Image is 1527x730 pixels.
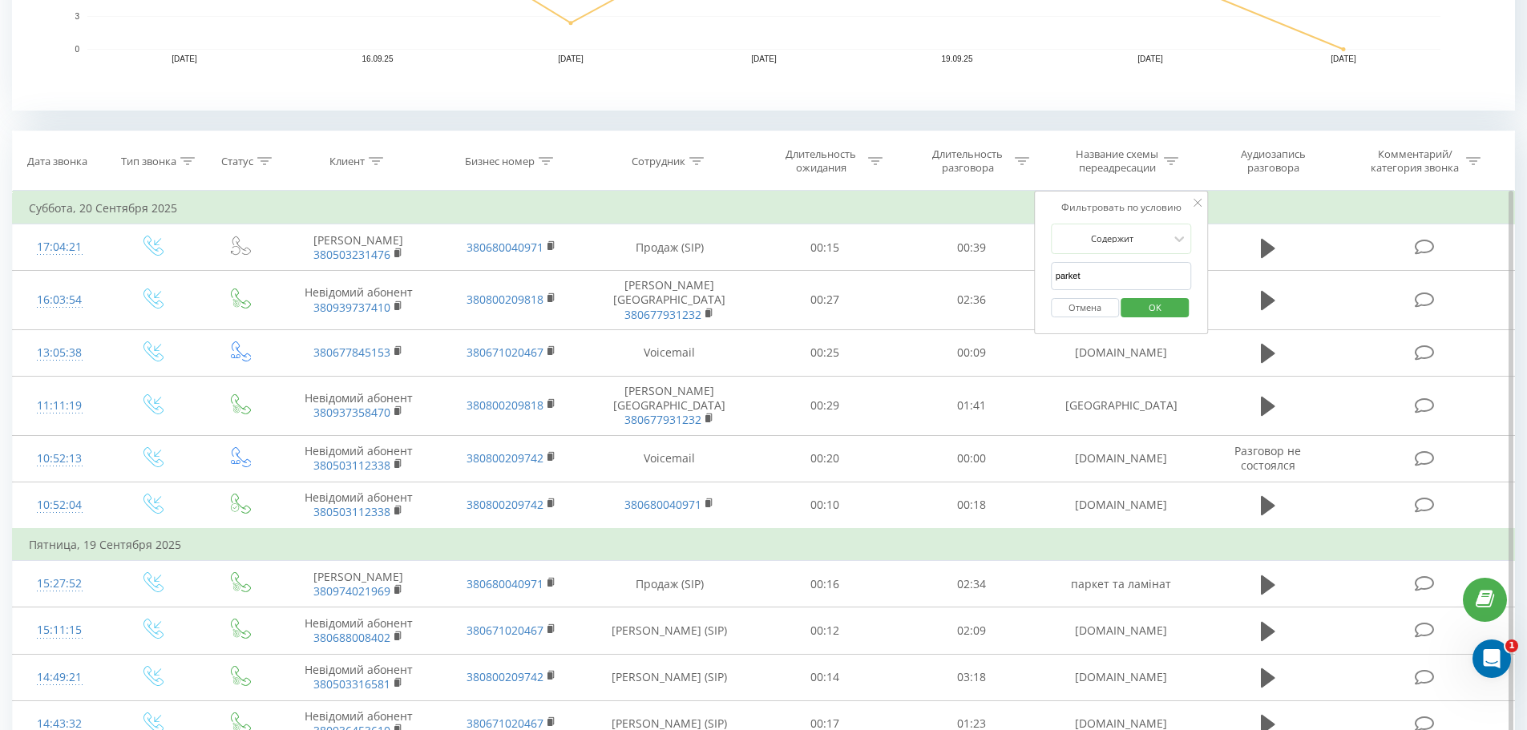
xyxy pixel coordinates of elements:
[558,54,584,63] text: [DATE]
[13,192,1515,224] td: Суббота, 20 Сентября 2025
[1051,200,1192,216] div: Фильтровать по условию
[899,271,1045,330] td: 02:36
[172,54,197,63] text: [DATE]
[588,377,752,436] td: [PERSON_NAME][GEOGRAPHIC_DATA]
[75,12,79,21] text: 3
[588,271,752,330] td: [PERSON_NAME][GEOGRAPHIC_DATA]
[1044,561,1197,607] td: паркет та ламінат
[899,377,1045,436] td: 01:41
[752,329,899,376] td: 00:25
[899,482,1045,529] td: 00:18
[467,292,543,307] a: 380800209818
[925,147,1011,175] div: Длительность разговора
[282,482,434,529] td: Невідомий абонент
[282,377,434,436] td: Невідомий абонент
[313,458,390,473] a: 380503112338
[313,405,390,420] a: 380937358470
[624,412,701,427] a: 380677931232
[282,607,434,654] td: Невідомий абонент
[29,390,91,421] div: 11:11:19
[282,654,434,700] td: Невідомий абонент
[752,435,899,482] td: 00:20
[467,450,543,466] a: 380800209742
[1234,443,1301,473] span: Разговор не состоялся
[282,224,434,271] td: [PERSON_NAME]
[899,561,1045,607] td: 02:34
[1505,639,1518,652] span: 1
[588,224,752,271] td: Продаж (SIP)
[1121,298,1190,318] button: OK
[588,607,752,654] td: [PERSON_NAME] (SIP)
[752,561,899,607] td: 00:16
[29,337,91,369] div: 13:05:38
[467,345,543,360] a: 380671020467
[282,561,434,607] td: [PERSON_NAME]
[899,654,1045,700] td: 03:18
[29,232,91,263] div: 17:04:21
[752,654,899,700] td: 00:14
[313,300,390,315] a: 380939737410
[1044,329,1197,376] td: [DOMAIN_NAME]
[588,561,752,607] td: Продаж (SIP)
[467,397,543,413] a: 380800209818
[778,147,864,175] div: Длительность ожидания
[942,54,973,63] text: 19.09.25
[121,155,176,168] div: Тип звонка
[467,669,543,684] a: 380800209742
[282,435,434,482] td: Невідомий абонент
[29,662,91,693] div: 14:49:21
[1051,298,1119,318] button: Отмена
[313,504,390,519] a: 380503112338
[465,155,535,168] div: Бизнес номер
[313,345,390,360] a: 380677845153
[329,155,365,168] div: Клиент
[467,497,543,512] a: 380800209742
[1044,435,1197,482] td: [DOMAIN_NAME]
[1044,377,1197,436] td: [GEOGRAPHIC_DATA]
[899,607,1045,654] td: 02:09
[313,676,390,692] a: 380503316581
[1331,54,1356,63] text: [DATE]
[752,482,899,529] td: 00:10
[1137,54,1163,63] text: [DATE]
[29,490,91,521] div: 10:52:04
[588,329,752,376] td: Voicemail
[588,435,752,482] td: Voicemail
[1044,654,1197,700] td: [DOMAIN_NAME]
[1044,482,1197,529] td: [DOMAIN_NAME]
[752,377,899,436] td: 00:29
[362,54,394,63] text: 16.09.25
[29,615,91,646] div: 15:11:15
[624,307,701,322] a: 380677931232
[29,568,91,599] div: 15:27:52
[1133,295,1178,320] span: OK
[899,435,1045,482] td: 00:00
[1044,607,1197,654] td: [DOMAIN_NAME]
[752,271,899,330] td: 00:27
[282,271,434,330] td: Невідомий абонент
[1368,147,1462,175] div: Комментарий/категория звонка
[899,224,1045,271] td: 00:39
[221,155,253,168] div: Статус
[1221,147,1325,175] div: Аудиозапись разговора
[467,576,543,591] a: 380680040971
[752,224,899,271] td: 00:15
[467,240,543,255] a: 380680040971
[899,329,1045,376] td: 00:09
[752,607,899,654] td: 00:12
[1074,147,1160,175] div: Название схемы переадресации
[313,247,390,262] a: 380503231476
[624,497,701,512] a: 380680040971
[29,284,91,316] div: 16:03:54
[1051,262,1192,290] input: Введите значение
[75,45,79,54] text: 0
[13,529,1515,561] td: Пятница, 19 Сентября 2025
[313,583,390,599] a: 380974021969
[467,623,543,638] a: 380671020467
[632,155,685,168] div: Сотрудник
[313,630,390,645] a: 380688008402
[588,654,752,700] td: [PERSON_NAME] (SIP)
[1472,639,1511,678] iframe: Intercom live chat
[29,443,91,474] div: 10:52:13
[27,155,87,168] div: Дата звонка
